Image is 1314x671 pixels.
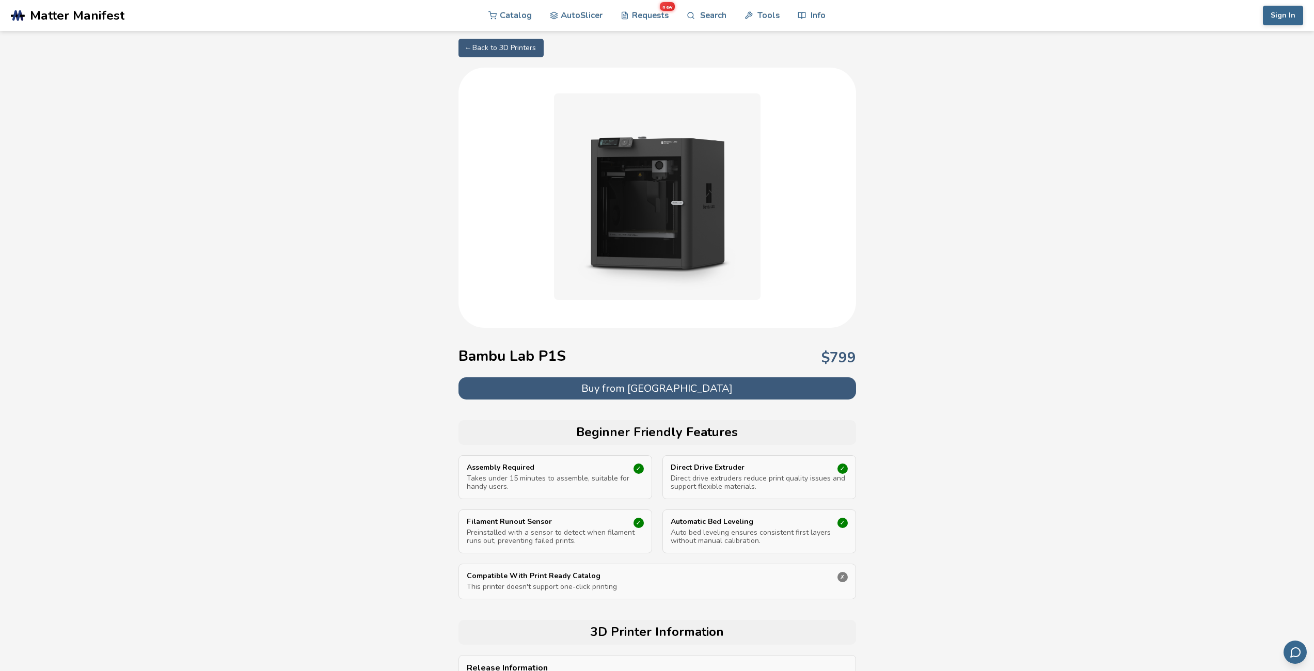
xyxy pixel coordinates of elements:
[821,349,856,366] p: $ 799
[837,518,848,528] div: ✓
[464,625,851,640] h2: 3D Printer Information
[1263,6,1303,25] button: Sign In
[671,474,848,491] p: Direct drive extruders reduce print quality issues and support flexible materials.
[634,464,644,474] div: ✓
[467,572,848,591] a: Compatible With Print Ready CatalogThis printer doesn't support one-click printing✗
[671,529,848,545] p: Auto bed leveling ensures consistent first layers without manual calibration.
[671,464,821,472] p: Direct Drive Extruder
[660,2,675,11] span: new
[467,572,790,580] p: Compatible With Print Ready Catalog
[554,93,761,300] img: Bambu Lab P1S
[634,518,644,528] div: ✓
[458,377,856,400] button: Buy from [GEOGRAPHIC_DATA]
[837,572,848,582] div: ✗
[671,518,821,526] p: Automatic Bed Leveling
[837,464,848,474] div: ✓
[467,474,644,491] p: Takes under 15 minutes to assemble, suitable for handy users.
[30,8,124,23] span: Matter Manifest
[1284,641,1307,664] button: Send feedback via email
[464,425,851,440] h2: Beginner Friendly Features
[467,518,618,526] p: Filament Runout Sensor
[467,529,644,545] p: Preinstalled with a sensor to detect when filament runs out, preventing failed prints.
[467,464,618,472] p: Assembly Required
[467,583,848,591] p: This printer doesn't support one-click printing
[458,348,566,364] h1: Bambu Lab P1S
[458,39,544,57] a: ← Back to 3D Printers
